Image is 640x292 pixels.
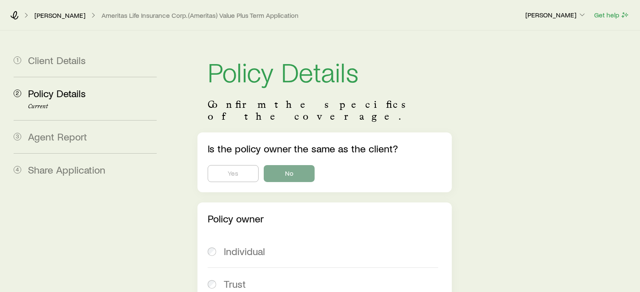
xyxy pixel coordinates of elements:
span: Client Details [28,54,86,66]
span: 3 [14,133,21,140]
input: Trust [208,280,216,289]
span: Agent Report [28,130,87,143]
span: Share Application [28,163,105,176]
span: Individual [224,245,265,257]
span: 4 [14,166,21,174]
p: [PERSON_NAME] [525,11,586,19]
p: Current [28,103,157,110]
label: Policy owner [208,212,264,225]
div: ownerDetails.isPolicyOwnerSameAsClient [208,165,442,182]
button: Ameritas Life Insurance Corp. (Ameritas) Value Plus Term Application [101,11,299,20]
button: No [264,165,315,182]
button: [PERSON_NAME] [525,10,587,20]
p: Confirm the specifics of the coverage. [208,98,442,122]
h1: Policy Details [208,58,442,85]
span: Trust [224,278,246,290]
span: Policy Details [28,87,86,99]
span: 2 [14,90,21,97]
button: Get help [594,10,630,20]
a: [PERSON_NAME] [34,11,86,20]
span: 1 [14,56,21,64]
button: Yes [208,165,259,182]
label: Is the policy owner the same as the client? [208,142,398,154]
input: Individual [208,247,216,256]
